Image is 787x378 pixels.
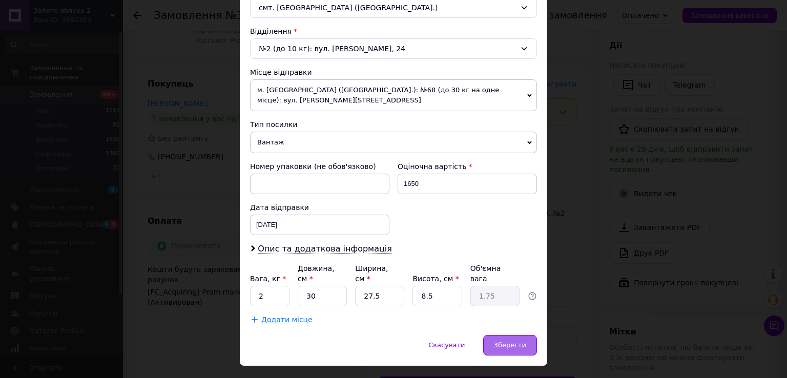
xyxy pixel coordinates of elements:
span: Вантаж [250,132,537,153]
span: Опис та додаткова інформація [258,244,392,254]
span: Тип посилки [250,120,297,129]
label: Висота, см [412,275,459,283]
span: Місце відправки [250,68,312,76]
label: Довжина, см [298,264,335,283]
div: Дата відправки [250,202,389,213]
div: №2 (до 10 кг): вул. [PERSON_NAME], 24 [250,38,537,59]
div: Номер упаковки (не обов'язково) [250,161,389,172]
label: Вага, кг [250,275,286,283]
span: м. [GEOGRAPHIC_DATA] ([GEOGRAPHIC_DATA].): №68 (до 30 кг на одне місце): вул. [PERSON_NAME][STREE... [250,79,537,111]
label: Ширина, см [355,264,388,283]
span: Скасувати [428,341,465,349]
span: Зберегти [494,341,526,349]
div: Оціночна вартість [398,161,537,172]
div: Об'ємна вага [470,263,520,284]
span: Додати місце [261,316,313,324]
div: Відділення [250,26,537,36]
